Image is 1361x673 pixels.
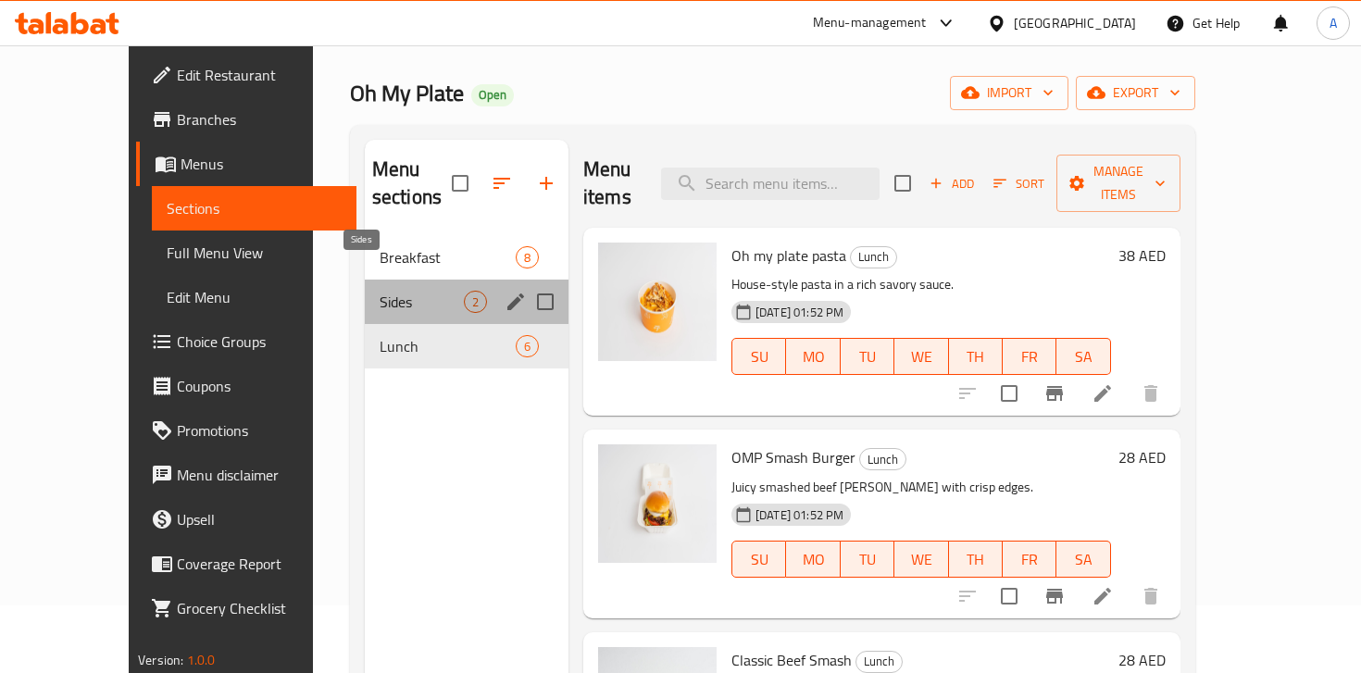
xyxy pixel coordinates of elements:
[949,541,1003,578] button: TH
[1071,160,1166,206] span: Manage items
[380,335,516,357] span: Lunch
[851,246,896,268] span: Lunch
[365,324,568,368] div: Lunch6
[786,541,840,578] button: MO
[598,243,717,361] img: Oh my plate pasta
[922,169,981,198] button: Add
[965,81,1054,105] span: import
[465,293,486,311] span: 2
[136,364,356,408] a: Coupons
[181,153,341,175] span: Menus
[1118,444,1166,470] h6: 28 AED
[1014,13,1136,33] div: [GEOGRAPHIC_DATA]
[848,546,887,573] span: TU
[894,338,948,375] button: WE
[956,546,995,573] span: TH
[167,286,341,308] span: Edit Menu
[1010,343,1049,370] span: FR
[1064,546,1103,573] span: SA
[1118,647,1166,673] h6: 28 AED
[365,280,568,324] div: Sides2edit
[841,541,894,578] button: TU
[731,242,846,269] span: Oh my plate pasta
[859,448,906,470] div: Lunch
[583,156,639,211] h2: Menu items
[516,246,539,268] div: items
[883,164,922,203] span: Select section
[167,242,341,264] span: Full Menu View
[661,168,880,200] input: search
[740,546,779,573] span: SU
[136,97,356,142] a: Branches
[480,161,524,206] span: Sort sections
[177,508,341,530] span: Upsell
[950,76,1068,110] button: import
[1010,546,1049,573] span: FR
[1092,382,1114,405] a: Edit menu item
[350,72,464,114] span: Oh My Plate
[380,246,516,268] span: Breakfast
[502,288,530,316] button: edit
[894,541,948,578] button: WE
[989,169,1049,198] button: Sort
[177,419,341,442] span: Promotions
[365,235,568,280] div: Breakfast8
[372,156,452,211] h2: Menu sections
[981,169,1056,198] span: Sort items
[841,338,894,375] button: TU
[177,330,341,353] span: Choice Groups
[855,651,903,673] div: Lunch
[860,449,905,470] span: Lunch
[517,338,538,355] span: 6
[993,173,1044,194] span: Sort
[136,53,356,97] a: Edit Restaurant
[748,304,851,321] span: [DATE] 01:52 PM
[990,577,1029,616] span: Select to update
[1056,155,1180,212] button: Manage items
[902,343,941,370] span: WE
[990,374,1029,413] span: Select to update
[517,249,538,267] span: 8
[731,443,855,471] span: OMP Smash Burger
[748,506,851,524] span: [DATE] 01:52 PM
[187,648,216,672] span: 1.0.0
[1330,13,1337,33] span: A
[1076,76,1195,110] button: export
[793,343,832,370] span: MO
[177,108,341,131] span: Branches
[138,648,183,672] span: Version:
[177,597,341,619] span: Grocery Checklist
[177,553,341,575] span: Coverage Report
[152,186,356,231] a: Sections
[524,161,568,206] button: Add section
[136,319,356,364] a: Choice Groups
[471,84,514,106] div: Open
[927,173,977,194] span: Add
[786,338,840,375] button: MO
[1129,574,1173,618] button: delete
[949,338,1003,375] button: TH
[598,444,717,563] img: OMP Smash Burger
[380,291,464,313] span: Sides
[793,546,832,573] span: MO
[848,343,887,370] span: TU
[177,464,341,486] span: Menu disclaimer
[731,541,786,578] button: SU
[1092,585,1114,607] a: Edit menu item
[136,497,356,542] a: Upsell
[740,343,779,370] span: SU
[136,408,356,453] a: Promotions
[1003,541,1056,578] button: FR
[1091,81,1180,105] span: export
[1064,343,1103,370] span: SA
[136,142,356,186] a: Menus
[1056,338,1110,375] button: SA
[136,453,356,497] a: Menu disclaimer
[167,197,341,219] span: Sections
[152,231,356,275] a: Full Menu View
[441,164,480,203] span: Select all sections
[813,12,927,34] div: Menu-management
[1118,243,1166,268] h6: 38 AED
